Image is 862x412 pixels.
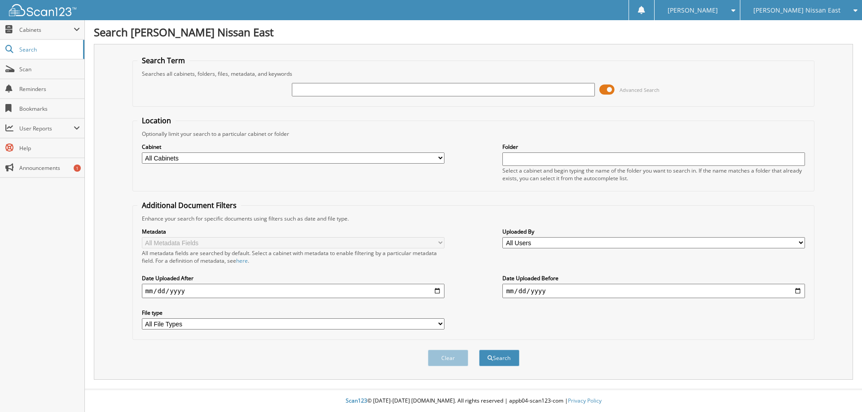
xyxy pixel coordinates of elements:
[142,309,444,317] label: File type
[568,397,602,404] a: Privacy Policy
[346,397,367,404] span: Scan123
[137,215,810,222] div: Enhance your search for specific documents using filters such as date and file type.
[19,125,74,132] span: User Reports
[19,105,80,113] span: Bookmarks
[142,284,444,298] input: start
[19,65,80,73] span: Scan
[137,70,810,78] div: Searches all cabinets, folders, files, metadata, and keywords
[668,8,718,13] span: [PERSON_NAME]
[9,4,76,16] img: scan123-logo-white.svg
[19,144,80,152] span: Help
[479,350,519,366] button: Search
[85,390,862,412] div: © [DATE]-[DATE] [DOMAIN_NAME]. All rights reserved | appb04-scan123-com |
[502,284,805,298] input: end
[137,56,189,65] legend: Search Term
[142,249,444,265] div: All metadata fields are searched by default. Select a cabinet with metadata to enable filtering b...
[142,228,444,235] label: Metadata
[137,130,810,138] div: Optionally limit your search to a particular cabinet or folder
[94,25,853,39] h1: Search [PERSON_NAME] Nissan East
[502,167,805,182] div: Select a cabinet and begin typing the name of the folder you want to search in. If the name match...
[502,274,805,282] label: Date Uploaded Before
[502,228,805,235] label: Uploaded By
[142,143,444,151] label: Cabinet
[137,116,176,126] legend: Location
[137,200,241,210] legend: Additional Document Filters
[19,164,80,172] span: Announcements
[620,87,660,93] span: Advanced Search
[142,274,444,282] label: Date Uploaded After
[19,46,79,53] span: Search
[74,165,81,172] div: 1
[19,26,74,34] span: Cabinets
[19,85,80,93] span: Reminders
[428,350,468,366] button: Clear
[502,143,805,151] label: Folder
[753,8,840,13] span: [PERSON_NAME] Nissan East
[236,257,248,265] a: here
